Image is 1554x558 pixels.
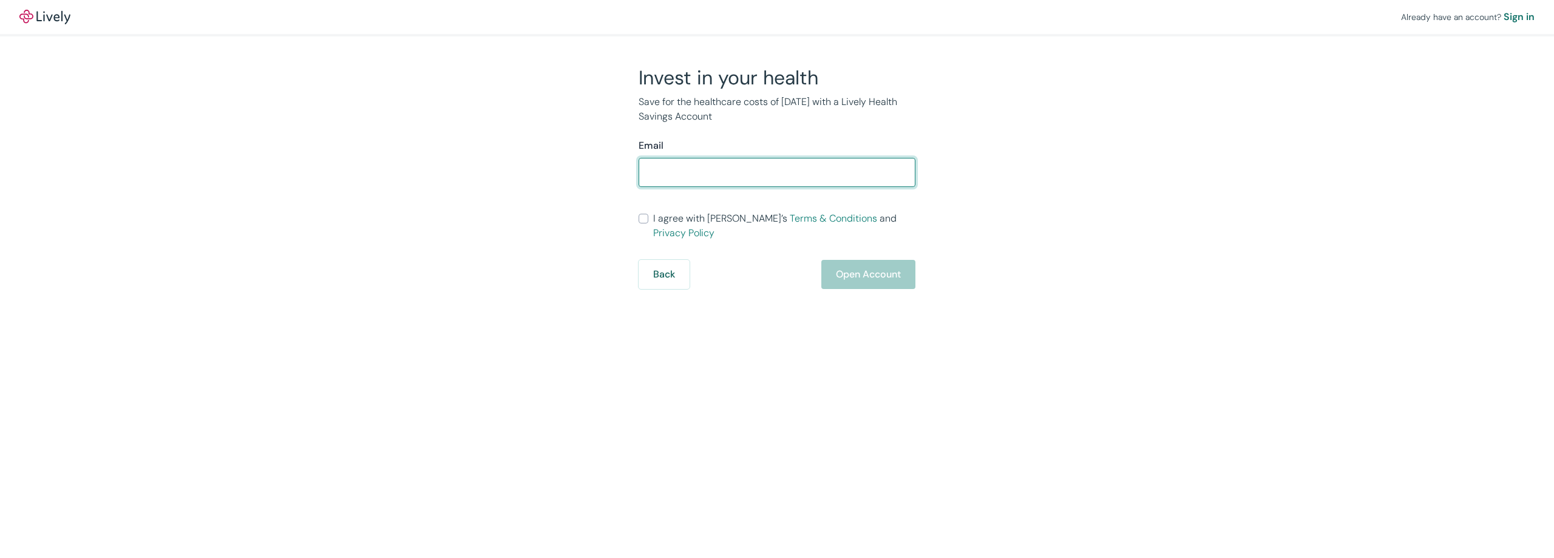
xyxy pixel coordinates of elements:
a: LivelyLively [19,10,70,24]
label: Email [639,138,663,153]
img: Lively [19,10,70,24]
a: Privacy Policy [653,226,714,239]
a: Sign in [1504,10,1535,24]
h2: Invest in your health [639,66,915,90]
p: Save for the healthcare costs of [DATE] with a Lively Health Savings Account [639,95,915,124]
a: Terms & Conditions [790,212,877,225]
button: Back [639,260,690,289]
div: Already have an account? [1401,10,1535,24]
span: I agree with [PERSON_NAME]’s and [653,211,915,240]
